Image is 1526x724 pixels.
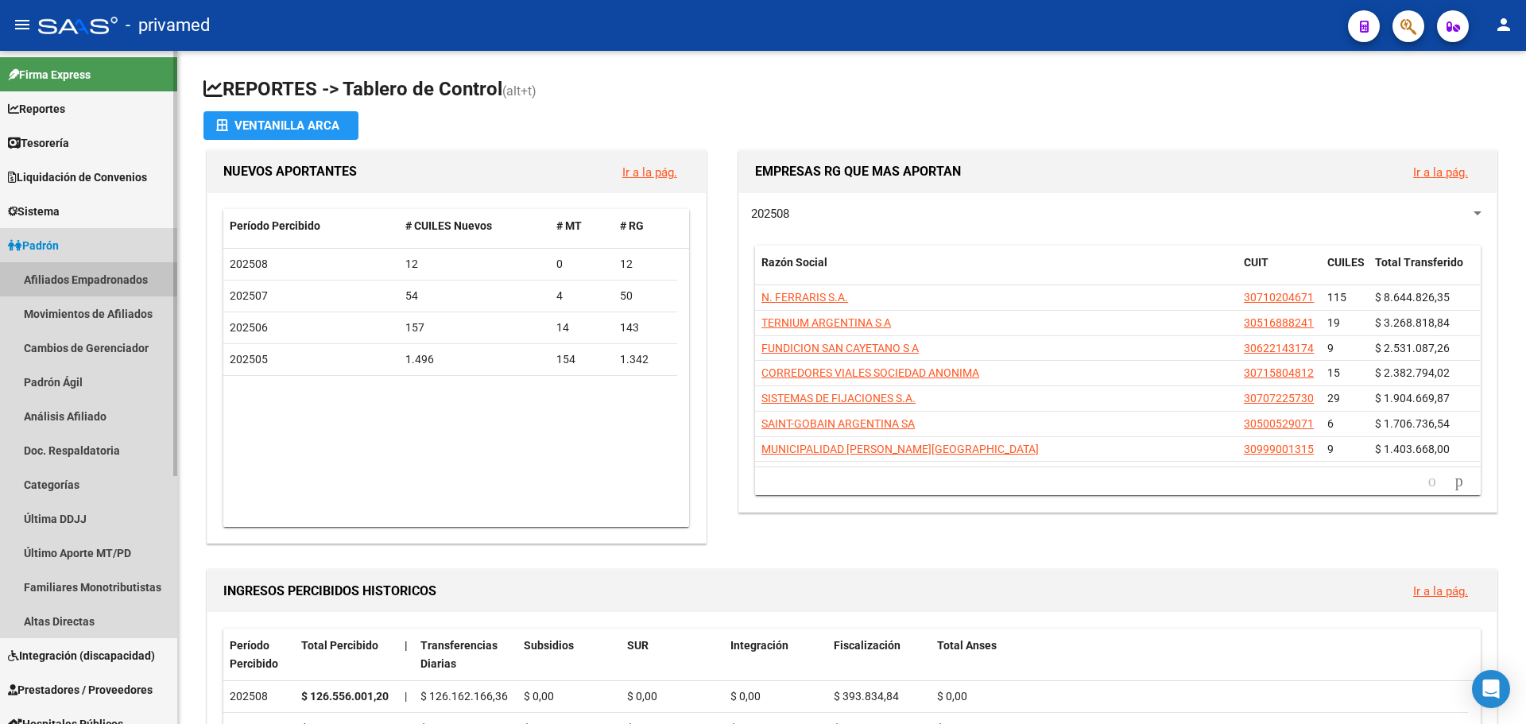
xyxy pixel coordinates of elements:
[8,168,147,186] span: Liquidación de Convenios
[1244,316,1314,329] span: 30516888241
[1375,392,1450,405] span: $ 1.904.669,87
[755,164,961,179] span: EMPRESAS RG QUE MAS APORTAN
[8,134,69,152] span: Tesorería
[203,76,1501,104] h1: REPORTES -> Tablero de Control
[1375,316,1450,329] span: $ 3.268.818,84
[8,203,60,220] span: Sistema
[405,639,408,652] span: |
[8,237,59,254] span: Padrón
[610,157,690,187] button: Ir a la pág.
[1375,366,1450,379] span: $ 2.382.794,02
[1448,473,1470,490] a: go to next page
[724,629,827,681] datatable-header-cell: Integración
[223,164,357,179] span: NUEVOS APORTANTES
[223,209,399,243] datatable-header-cell: Período Percibido
[1327,366,1340,379] span: 15
[556,219,582,232] span: # MT
[620,255,671,273] div: 12
[301,639,378,652] span: Total Percibido
[8,681,153,699] span: Prestadores / Proveedores
[405,219,492,232] span: # CUILES Nuevos
[524,690,554,703] span: $ 0,00
[627,639,649,652] span: SUR
[414,629,517,681] datatable-header-cell: Transferencias Diarias
[203,111,358,140] button: Ventanilla ARCA
[230,321,268,334] span: 202506
[405,287,544,305] div: 54
[1321,246,1369,298] datatable-header-cell: CUILES
[8,66,91,83] span: Firma Express
[216,111,346,140] div: Ventanilla ARCA
[223,629,295,681] datatable-header-cell: Período Percibido
[1369,246,1480,298] datatable-header-cell: Total Transferido
[399,209,551,243] datatable-header-cell: # CUILES Nuevos
[126,8,210,43] span: - privamed
[517,629,621,681] datatable-header-cell: Subsidios
[1375,443,1450,455] span: $ 1.403.668,00
[230,639,278,670] span: Período Percibido
[761,417,915,430] span: SAINT-GOBAIN ARGENTINA SA
[8,647,155,664] span: Integración (discapacidad)
[1400,157,1481,187] button: Ir a la pág.
[230,219,320,232] span: Período Percibido
[614,209,677,243] datatable-header-cell: # RG
[834,639,900,652] span: Fiscalización
[730,690,761,703] span: $ 0,00
[8,100,65,118] span: Reportes
[1244,256,1268,269] span: CUIT
[1494,15,1513,34] mat-icon: person
[1244,443,1314,455] span: 30999001315
[1375,291,1450,304] span: $ 8.644.826,35
[937,690,967,703] span: $ 0,00
[405,319,544,337] div: 157
[1327,291,1346,304] span: 115
[550,209,614,243] datatable-header-cell: # MT
[405,255,544,273] div: 12
[761,366,979,379] span: CORREDORES VIALES SOCIEDAD ANONIMA
[230,687,289,706] div: 202508
[556,319,607,337] div: 14
[223,583,436,598] span: INGRESOS PERCIBIDOS HISTORICOS
[1413,584,1468,598] a: Ir a la pág.
[761,443,1039,455] span: MUNICIPALIDAD [PERSON_NAME][GEOGRAPHIC_DATA]
[827,629,931,681] datatable-header-cell: Fiscalización
[751,207,789,221] span: 202508
[730,639,788,652] span: Integración
[620,350,671,369] div: 1.342
[420,690,508,703] span: $ 126.162.166,36
[1244,342,1314,354] span: 30622143174
[1400,576,1481,606] button: Ir a la pág.
[1327,392,1340,405] span: 29
[230,289,268,302] span: 202507
[1375,417,1450,430] span: $ 1.706.736,54
[1375,256,1463,269] span: Total Transferido
[230,257,268,270] span: 202508
[1421,473,1443,490] a: go to previous page
[1375,342,1450,354] span: $ 2.531.087,26
[1244,417,1314,430] span: 30500529071
[556,255,607,273] div: 0
[398,629,414,681] datatable-header-cell: |
[1244,392,1314,405] span: 30707225730
[834,690,899,703] span: $ 393.834,84
[1327,342,1334,354] span: 9
[1327,417,1334,430] span: 6
[761,392,916,405] span: SISTEMAS DE FIJACIONES S.A.
[1327,443,1334,455] span: 9
[761,342,919,354] span: FUNDICION SAN CAYETANO S A
[627,690,657,703] span: $ 0,00
[301,690,389,703] strong: $ 126.556.001,20
[1244,366,1314,379] span: 30715804812
[13,15,32,34] mat-icon: menu
[761,316,891,329] span: TERNIUM ARGENTINA S A
[420,639,498,670] span: Transferencias Diarias
[622,165,677,180] a: Ir a la pág.
[1244,291,1314,304] span: 30710204671
[1327,256,1365,269] span: CUILES
[556,287,607,305] div: 4
[230,353,268,366] span: 202505
[524,639,574,652] span: Subsidios
[1327,316,1340,329] span: 19
[761,256,827,269] span: Razón Social
[405,350,544,369] div: 1.496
